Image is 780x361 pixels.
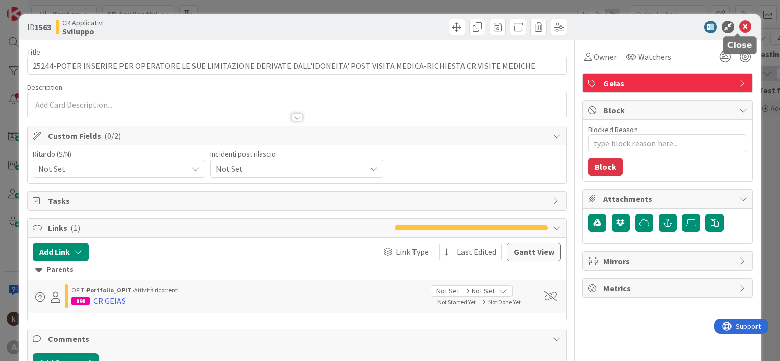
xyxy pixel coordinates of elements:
span: Description [27,83,62,92]
span: Not Started Yet [437,298,476,306]
span: Block [603,104,734,116]
span: Geias [603,77,734,89]
span: Metrics [603,282,734,294]
div: 898 [71,297,90,305]
span: Watchers [638,50,671,63]
span: Link Type [396,246,429,258]
span: Mirrors [603,255,734,267]
div: Parents [35,264,558,275]
span: Not Done Yet [488,298,521,306]
b: 1563 [35,22,51,32]
span: CR Applicativi [62,19,104,27]
div: CR GEIAS [93,295,126,307]
span: Not Set [472,286,495,296]
span: ( 0/2 ) [104,131,121,141]
h5: Close [727,40,752,50]
label: Blocked Reason [588,125,638,134]
span: Not Set [436,286,459,296]
span: Tasks [48,195,548,207]
span: Support [21,2,46,14]
button: Block [588,158,623,176]
span: Attività ricorrenti [134,286,179,294]
span: OPIT › [71,286,87,294]
button: Last Edited [439,243,502,261]
span: ( 1 ) [70,223,80,233]
button: Gantt View [507,243,561,261]
span: Attachments [603,193,734,205]
span: Owner [594,50,617,63]
div: Incidenti post rilascio [210,150,383,158]
span: Custom Fields [48,130,548,142]
span: Not Set [38,162,182,176]
label: Title [27,47,40,57]
b: Sviluppo [62,27,104,35]
b: Portfolio_OPIT › [87,286,134,294]
span: Links [48,222,389,234]
input: type card name here... [27,57,567,75]
span: Comments [48,332,548,345]
div: Ritardo (S/N) [33,150,205,158]
span: ID [27,21,51,33]
span: Not Set [216,162,360,176]
span: Last Edited [457,246,496,258]
button: Add Link [33,243,89,261]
